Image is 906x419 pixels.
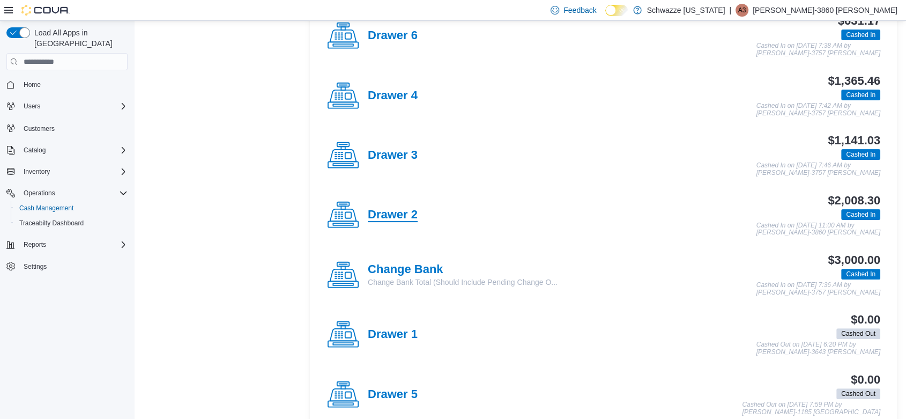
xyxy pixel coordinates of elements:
a: Cash Management [15,202,78,215]
button: Home [2,77,132,92]
span: Feedback [563,5,596,16]
button: Cash Management [11,201,132,216]
h4: Change Bank [368,263,558,277]
button: Users [2,99,132,114]
h3: $3,000.00 [828,254,880,267]
span: Traceabilty Dashboard [19,219,84,227]
p: Cashed In on [DATE] 7:38 AM by [PERSON_NAME]-3757 [PERSON_NAME] [756,42,880,57]
h4: Drawer 5 [368,388,418,402]
h4: Drawer 2 [368,208,418,222]
span: Home [24,80,41,89]
button: Reports [19,238,50,251]
span: Cashed In [841,90,880,100]
p: [PERSON_NAME]-3860 [PERSON_NAME] [753,4,897,17]
span: Dark Mode [605,16,606,17]
span: Operations [24,189,55,197]
span: Users [24,102,40,111]
p: Cashed Out on [DATE] 7:59 PM by [PERSON_NAME]-1185 [GEOGRAPHIC_DATA] [742,401,880,416]
span: Cashed In [846,210,875,219]
p: Change Bank Total (Should Include Pending Change O... [368,277,558,288]
span: Operations [19,187,128,200]
span: Cash Management [15,202,128,215]
button: Catalog [2,143,132,158]
span: Cash Management [19,204,73,212]
span: Cashed In [846,269,875,279]
span: Reports [19,238,128,251]
button: Reports [2,237,132,252]
span: Catalog [19,144,128,157]
a: Settings [19,260,51,273]
span: Home [19,78,128,91]
button: Operations [19,187,60,200]
span: Reports [24,240,46,249]
nav: Complex example [6,72,128,302]
span: A3 [738,4,746,17]
div: Alexis-3860 Shoope [736,4,748,17]
span: Inventory [24,167,50,176]
h3: $1,141.03 [828,134,880,147]
h4: Drawer 6 [368,29,418,43]
span: Cashed Out [841,329,875,339]
p: Cashed Out on [DATE] 6:20 PM by [PERSON_NAME]-3643 [PERSON_NAME] [756,341,880,356]
span: Cashed Out [836,328,880,339]
span: Cashed In [846,150,875,159]
a: Customers [19,122,59,135]
span: Cashed In [846,30,875,40]
button: Traceabilty Dashboard [11,216,132,231]
span: Users [19,100,128,113]
h3: $1,365.46 [828,75,880,87]
p: Cashed In on [DATE] 7:46 AM by [PERSON_NAME]-3757 [PERSON_NAME] [756,162,880,177]
span: Settings [24,262,47,271]
span: Traceabilty Dashboard [15,217,128,230]
h4: Drawer 3 [368,149,418,163]
span: Cashed In [841,269,880,280]
p: Cashed In on [DATE] 7:42 AM by [PERSON_NAME]-3757 [PERSON_NAME] [756,102,880,117]
img: Cova [21,5,70,16]
a: Home [19,78,45,91]
span: Cashed Out [836,388,880,399]
span: Catalog [24,146,46,155]
h4: Drawer 4 [368,89,418,103]
h3: $0.00 [851,313,880,326]
span: Customers [24,124,55,133]
span: Load All Apps in [GEOGRAPHIC_DATA] [30,27,128,49]
span: Settings [19,260,128,273]
button: Customers [2,120,132,136]
button: Inventory [19,165,54,178]
button: Operations [2,186,132,201]
h3: $631.17 [838,14,880,27]
span: Customers [19,121,128,135]
button: Users [19,100,44,113]
p: Cashed In on [DATE] 11:00 AM by [PERSON_NAME]-3860 [PERSON_NAME] [756,222,880,237]
p: Schwazze [US_STATE] [647,4,725,17]
h4: Drawer 1 [368,328,418,342]
span: Cashed In [846,90,875,100]
button: Settings [2,259,132,274]
span: Cashed In [841,149,880,160]
span: Cashed In [841,30,880,40]
span: Cashed Out [841,389,875,399]
button: Catalog [19,144,50,157]
input: Dark Mode [605,5,628,16]
p: Cashed In on [DATE] 7:36 AM by [PERSON_NAME]-3757 [PERSON_NAME] [756,282,880,296]
span: Cashed In [841,209,880,220]
p: | [729,4,731,17]
a: Traceabilty Dashboard [15,217,88,230]
h3: $0.00 [851,373,880,386]
button: Inventory [2,164,132,179]
span: Inventory [19,165,128,178]
h3: $2,008.30 [828,194,880,207]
